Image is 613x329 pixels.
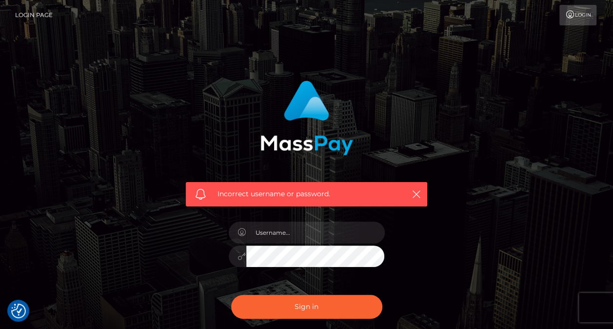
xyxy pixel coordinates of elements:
[11,304,26,318] img: Revisit consent button
[231,295,382,319] button: Sign in
[15,5,53,25] a: Login Page
[246,222,385,244] input: Username...
[260,81,353,155] img: MassPay Login
[559,5,596,25] a: Login
[11,304,26,318] button: Consent Preferences
[218,189,395,199] span: Incorrect username or password.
